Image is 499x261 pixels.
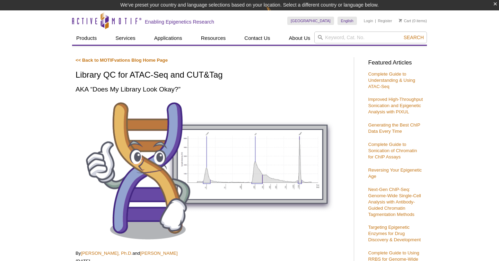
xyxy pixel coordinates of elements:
button: Search [402,34,426,41]
h3: Featured Articles [368,60,423,66]
a: Applications [150,32,186,45]
a: Contact Us [240,32,274,45]
span: Search [404,35,424,40]
a: About Us [285,32,315,45]
h1: Library QC for ATAC-Seq and CUT&Tag [76,70,347,80]
a: Services [111,32,140,45]
a: Resources [197,32,230,45]
a: Complete Guide to Understanding & Using ATAC-Seq [368,71,415,89]
a: [PERSON_NAME] [140,251,177,256]
a: Improved High-Throughput Sonication and Epigenetic Analysis with PIXUL [368,97,423,114]
a: Next-Gen ChIP-Seq: Genome-Wide Single-Cell Analysis with Antibody-Guided Chromatin Tagmentation M... [368,187,421,217]
img: Library QC for ATAC-Seq and CUT&Tag [76,99,347,242]
a: English [338,17,357,25]
a: << Back to MOTIFvations Blog Home Page [76,58,168,63]
h2: Enabling Epigenetics Research [145,19,214,25]
a: [GEOGRAPHIC_DATA] [287,17,334,25]
a: Products [72,32,101,45]
a: Generating the Best ChIP Data Every Time [368,122,420,134]
li: (0 items) [399,17,427,25]
a: [PERSON_NAME], Ph.D. [81,251,132,256]
input: Keyword, Cat. No. [314,32,427,43]
p: By and [76,250,347,256]
a: Register [378,18,392,23]
a: Reversing Your Epigenetic Age [368,167,422,179]
a: Cart [399,18,411,23]
a: Targeting Epigenetic Enzymes for Drug Discovery & Development [368,225,421,242]
img: Change Here [266,5,284,21]
a: Login [364,18,373,23]
h2: AKA “Does My Library Look Okay?” [76,85,347,94]
img: Your Cart [399,19,402,22]
li: | [375,17,376,25]
a: Complete Guide to Sonication of Chromatin for ChIP Assays [368,142,417,159]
